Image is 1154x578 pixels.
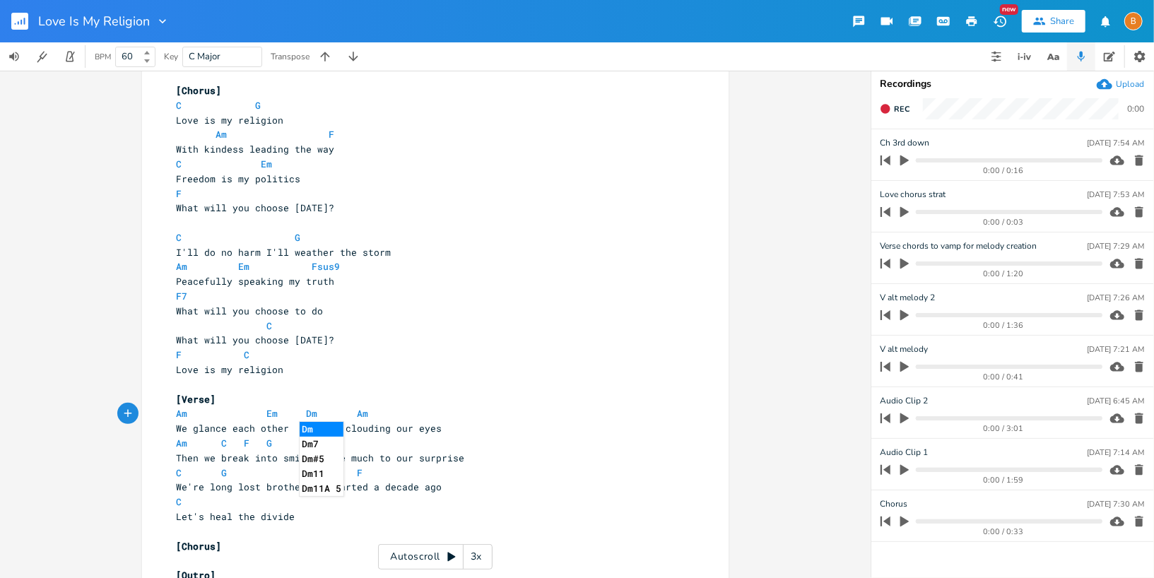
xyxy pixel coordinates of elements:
li: Dm7 [300,437,343,452]
div: [DATE] 6:45 AM [1087,397,1144,405]
div: BPM [95,53,111,61]
div: [DATE] 7:21 AM [1087,346,1144,353]
span: F7 [176,290,187,302]
span: We're long lost brothers we parted a decade ago [176,480,442,493]
span: C [176,466,182,479]
span: Am [216,128,227,141]
span: We glance each other sadness clouding our eyes [176,422,442,435]
span: Dm [306,407,317,420]
li: Dm11A 5 [300,481,343,496]
span: Am [176,437,187,449]
div: 3x [464,544,489,570]
span: C [176,158,182,170]
div: [DATE] 7:29 AM [1087,242,1144,250]
span: G [221,466,227,479]
span: F [176,348,182,361]
span: Then we break into smile cause much to our surprise [176,452,464,464]
span: Fsus9 [312,260,340,273]
span: F [329,128,334,141]
span: Rec [894,104,909,114]
span: Em [266,407,278,420]
button: Share [1022,10,1085,33]
span: Let's heal the divide [176,510,295,523]
div: New [1000,4,1018,15]
span: Love Is My Religion [38,15,150,28]
span: What will you choose [DATE]? [176,334,334,346]
span: Em [261,158,272,170]
span: C [176,99,182,112]
span: [Chorus] [176,540,221,553]
span: Chorus [880,497,907,511]
div: [DATE] 7:30 AM [1087,500,1144,508]
div: [DATE] 7:54 AM [1087,139,1144,147]
div: [DATE] 7:53 AM [1087,191,1144,199]
div: 0:00 / 3:01 [905,425,1102,432]
span: G [255,99,261,112]
span: C [176,231,182,244]
span: [Chorus] [176,84,221,97]
div: 0:00 / 1:20 [905,270,1102,278]
span: Audio Clip 2 [880,394,928,408]
div: Share [1050,15,1074,28]
span: V alt melody [880,343,928,356]
span: With kindess leading the way [176,143,334,155]
span: I'll do no harm I'll weather the storm [176,246,391,259]
span: Love is my religion [176,114,283,126]
span: F [357,466,363,479]
span: Am [357,407,368,420]
span: Verse chords to vamp for melody creation [880,240,1037,253]
span: Am [176,407,187,420]
button: Upload [1097,76,1144,92]
span: Freedom is my politics [176,172,300,185]
div: [DATE] 7:26 AM [1087,294,1144,302]
span: Love chorus strat [880,188,946,201]
span: C [244,348,249,361]
div: Autoscroll [378,544,493,570]
span: V alt melody 2 [880,291,935,305]
div: Brian Lawley [1124,12,1143,30]
div: 0:00 [1127,105,1144,113]
div: 0:00 / 1:59 [905,476,1102,484]
div: 0:00 / 0:03 [905,218,1102,226]
div: Upload [1116,78,1144,90]
span: F [244,437,249,449]
div: [DATE] 7:14 AM [1087,449,1144,456]
span: C [221,437,227,449]
button: Rec [874,98,915,120]
span: Love is my religion [176,363,283,376]
span: C Major [189,50,220,63]
span: Em [238,260,249,273]
div: Key [164,52,178,61]
span: C [176,495,182,508]
span: What will you choose [DATE]? [176,201,334,214]
div: 0:00 / 1:36 [905,322,1102,329]
div: Transpose [271,52,310,61]
button: New [986,8,1014,34]
li: Dm [300,422,343,437]
button: B [1124,5,1143,37]
span: C [266,319,272,332]
span: G [295,231,300,244]
span: Am [176,260,187,273]
span: [Verse] [176,393,216,406]
span: What will you choose to do [176,305,323,317]
span: Ch 3rd down [880,136,929,150]
li: Dm11 [300,466,343,481]
span: Peacefully speaking my truth [176,275,334,288]
div: 0:00 / 0:33 [905,528,1102,536]
div: 0:00 / 0:41 [905,373,1102,381]
span: F [176,187,182,200]
span: G [266,437,272,449]
span: Audio Clip 1 [880,446,928,459]
li: Dm#5 [300,452,343,466]
div: 0:00 / 0:16 [905,167,1102,175]
div: Recordings [880,79,1146,89]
